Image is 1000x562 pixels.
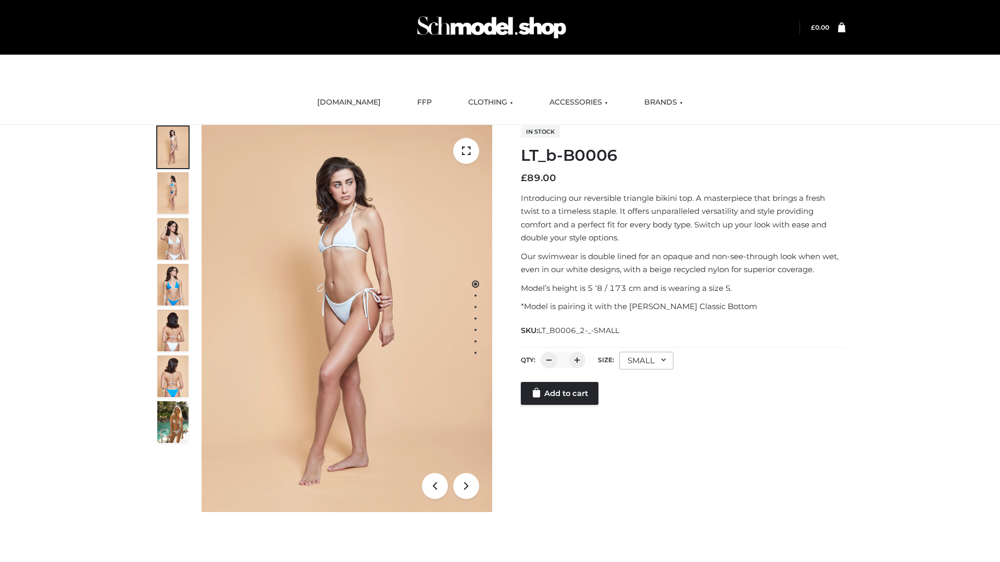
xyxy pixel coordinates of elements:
p: Our swimwear is double lined for an opaque and non-see-through look when wet, even in our white d... [521,250,845,276]
p: Model’s height is 5 ‘8 / 173 cm and is wearing a size S. [521,282,845,295]
span: SKU: [521,324,620,337]
span: £ [521,172,527,184]
a: [DOMAIN_NAME] [309,91,389,114]
span: £ [811,23,815,31]
img: ArielClassicBikiniTop_CloudNine_AzureSky_OW114ECO_1 [202,125,492,512]
a: Add to cart [521,382,598,405]
label: QTY: [521,356,535,364]
img: ArielClassicBikiniTop_CloudNine_AzureSky_OW114ECO_3-scaled.jpg [157,218,189,260]
img: Arieltop_CloudNine_AzureSky2.jpg [157,401,189,443]
label: Size: [598,356,614,364]
img: ArielClassicBikiniTop_CloudNine_AzureSky_OW114ECO_7-scaled.jpg [157,310,189,351]
span: LT_B0006_2-_-SMALL [538,326,619,335]
a: CLOTHING [460,91,521,114]
div: SMALL [619,352,673,369]
img: ArielClassicBikiniTop_CloudNine_AzureSky_OW114ECO_8-scaled.jpg [157,355,189,397]
bdi: 0.00 [811,23,829,31]
a: BRANDS [636,91,691,114]
img: Schmodel Admin 964 [414,7,570,48]
a: FFP [409,91,440,114]
a: £0.00 [811,23,829,31]
p: *Model is pairing it with the [PERSON_NAME] Classic Bottom [521,300,845,313]
span: In stock [521,125,560,138]
img: ArielClassicBikiniTop_CloudNine_AzureSky_OW114ECO_1-scaled.jpg [157,126,189,168]
img: ArielClassicBikiniTop_CloudNine_AzureSky_OW114ECO_4-scaled.jpg [157,264,189,305]
p: Introducing our reversible triangle bikini top. A masterpiece that brings a fresh twist to a time... [521,191,845,245]
h1: LT_b-B0006 [521,146,845,165]
img: ArielClassicBikiniTop_CloudNine_AzureSky_OW114ECO_2-scaled.jpg [157,172,189,214]
a: ACCESSORIES [542,91,616,114]
bdi: 89.00 [521,172,556,184]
